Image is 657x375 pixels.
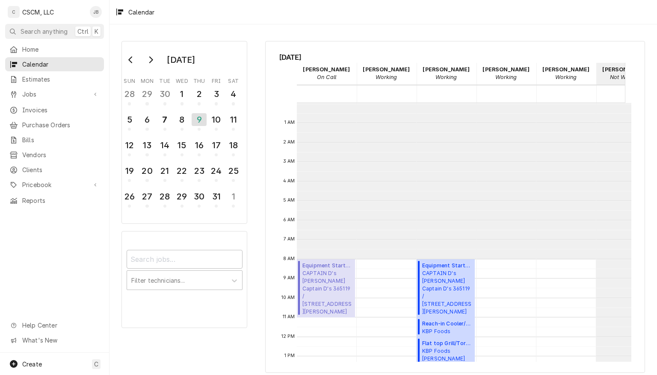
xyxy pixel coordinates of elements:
[610,74,642,80] em: Not Working
[192,88,206,100] div: 2
[192,164,206,177] div: 23
[281,197,297,204] span: 5 AM
[536,63,596,84] div: Michal Wall - Working
[173,75,190,85] th: Wednesday
[175,113,189,126] div: 8
[417,317,475,337] div: Reach-in Cooler/Freezer Service(Upcoming)KBP Foods[PERSON_NAME] #36530 / 4413 [PERSON_NAME], [GEO...
[435,74,457,80] em: Working
[227,190,240,203] div: 1
[123,88,136,100] div: 28
[175,139,189,152] div: 15
[123,164,136,177] div: 19
[5,103,104,117] a: Invoices
[8,6,20,18] div: C
[281,139,297,146] span: 2 AM
[158,88,172,100] div: 30
[422,328,472,334] span: KBP Foods [PERSON_NAME] #36530 / 4413 [PERSON_NAME], [GEOGRAPHIC_DATA][US_STATE]
[164,53,198,67] div: [DATE]
[279,52,631,63] span: [DATE]
[210,164,223,177] div: 24
[5,193,104,208] a: Reports
[596,63,656,84] div: Sam Smith - Not Working
[22,180,87,189] span: Pricebook
[282,352,297,359] span: 1 PM
[22,321,99,330] span: Help Center
[140,88,154,100] div: 29
[297,63,357,84] div: Chris Lynch - On Call
[281,275,297,281] span: 9 AM
[156,75,173,85] th: Tuesday
[363,66,410,73] strong: [PERSON_NAME]
[422,270,472,315] span: CAPTAIN D's [PERSON_NAME] Captain D's 365119 / [STREET_ADDRESS][PERSON_NAME][PERSON_NAME]
[192,113,207,126] div: 9
[303,66,350,73] strong: [PERSON_NAME]
[476,63,536,84] div: Jonnie Pakovich - Working
[555,74,577,80] em: Working
[175,164,189,177] div: 22
[90,6,102,18] div: James Bain's Avatar
[227,139,240,152] div: 18
[22,75,100,84] span: Estimates
[281,158,297,165] span: 3 AM
[225,75,242,85] th: Saturday
[127,250,243,269] input: Search jobs...
[140,164,154,177] div: 20
[422,347,472,373] span: KBP Foods [PERSON_NAME] #36530 / 4413 [PERSON_NAME], [GEOGRAPHIC_DATA][US_STATE]
[121,41,247,224] div: Calendar Day Picker
[210,113,223,126] div: 10
[123,139,136,152] div: 12
[282,119,297,126] span: 1 AM
[121,231,247,328] div: Calendar Filters
[281,313,297,320] span: 11 AM
[22,165,100,174] span: Clients
[281,255,297,262] span: 8 AM
[90,6,102,18] div: JB
[227,113,240,126] div: 11
[297,259,355,318] div: Equipment Start-up/Walk thru(Upcoming)CAPTAIN D's[PERSON_NAME] Captain D's 365119 / [STREET_ADDRE...
[279,294,297,301] span: 10 AM
[158,190,172,203] div: 28
[5,118,104,132] a: Purchase Orders
[122,53,139,67] button: Go to previous month
[95,27,98,36] span: K
[422,320,472,328] span: Reach-in Cooler/Freezer Service ( Upcoming )
[210,190,223,203] div: 31
[22,150,100,159] span: Vendors
[123,190,136,203] div: 26
[5,333,104,347] a: Go to What's New
[22,8,54,17] div: CSCM, LLC
[5,318,104,332] a: Go to Help Center
[281,178,297,185] span: 4 AM
[140,139,154,152] div: 13
[22,196,100,205] span: Reports
[208,75,225,85] th: Friday
[192,190,206,203] div: 30
[423,66,470,73] strong: [PERSON_NAME]
[21,27,68,36] span: Search anything
[22,45,100,54] span: Home
[22,60,100,69] span: Calendar
[5,72,104,86] a: Estimates
[5,133,104,147] a: Bills
[22,90,87,99] span: Jobs
[417,317,475,337] div: [Service] Reach-in Cooler/Freezer Service KBP Foods Hannibal Taco Bell #36530 / 4413 McMasters, H...
[227,88,240,100] div: 4
[22,360,42,368] span: Create
[158,164,172,177] div: 21
[5,87,104,101] a: Go to Jobs
[158,113,172,126] div: 7
[417,63,476,84] div: James Bain - Working
[5,42,104,56] a: Home
[22,135,100,144] span: Bills
[175,190,189,203] div: 29
[482,66,530,73] strong: [PERSON_NAME]
[602,66,649,73] strong: [PERSON_NAME]
[140,190,154,203] div: 27
[422,340,472,347] span: Flat top Grill/Tortilla/ Panini ( Upcoming )
[302,262,352,270] span: Equipment Start-up/Walk thru ( Upcoming )
[281,236,297,243] span: 7 AM
[210,88,223,100] div: 3
[210,139,223,152] div: 17
[138,75,156,85] th: Monday
[376,74,397,80] em: Working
